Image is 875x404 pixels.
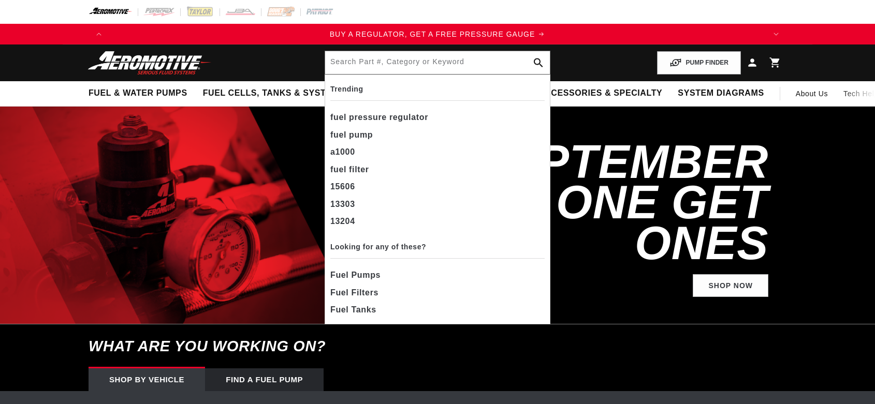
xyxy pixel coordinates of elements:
summary: System Diagrams [670,81,771,106]
input: Search by Part Number, Category or Keyword [325,51,550,74]
a: BUY A REGULATOR, GET A FREE PRESSURE GAUGE [109,28,766,40]
summary: Accessories & Specialty [531,81,670,106]
a: Shop Now [693,274,768,297]
span: Fuel Tanks [330,303,376,317]
div: Find a Fuel Pump [205,368,324,391]
b: Trending [330,85,363,93]
div: 13204 [330,213,545,230]
slideshow-component: Translation missing: en.sections.announcements.announcement_bar [63,24,812,44]
span: Accessories & Specialty [538,88,662,99]
span: Fuel Cells, Tanks & Systems [203,88,345,99]
span: About Us [796,89,828,98]
h6: What are you working on? [63,324,812,368]
div: Announcement [109,28,766,40]
div: Shop by vehicle [89,368,205,391]
button: search button [527,51,550,74]
button: Translation missing: en.sections.announcements.previous_announcement [89,24,109,44]
div: fuel filter [330,161,545,178]
div: 1 of 4 [109,28,766,40]
div: fuel pressure regulator [330,109,545,126]
summary: Fuel & Water Pumps [81,81,195,106]
div: 15606 [330,178,545,196]
a: About Us [788,81,836,106]
img: Aeromotive [85,51,214,75]
span: Fuel Filters [330,286,378,300]
span: Fuel & Water Pumps [89,88,187,99]
span: Fuel Pumps [330,268,381,282]
button: PUMP FINDER [657,51,741,74]
div: fuel pump [330,126,545,144]
b: Looking for any of these? [330,243,426,251]
button: Translation missing: en.sections.announcements.next_announcement [766,24,786,44]
div: a1000 [330,143,545,161]
span: BUY A REGULATOR, GET A FREE PRESSURE GAUGE [330,30,535,38]
span: System Diagrams [678,88,764,99]
div: 13303 [330,196,545,213]
summary: Fuel Cells, Tanks & Systems [195,81,353,106]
